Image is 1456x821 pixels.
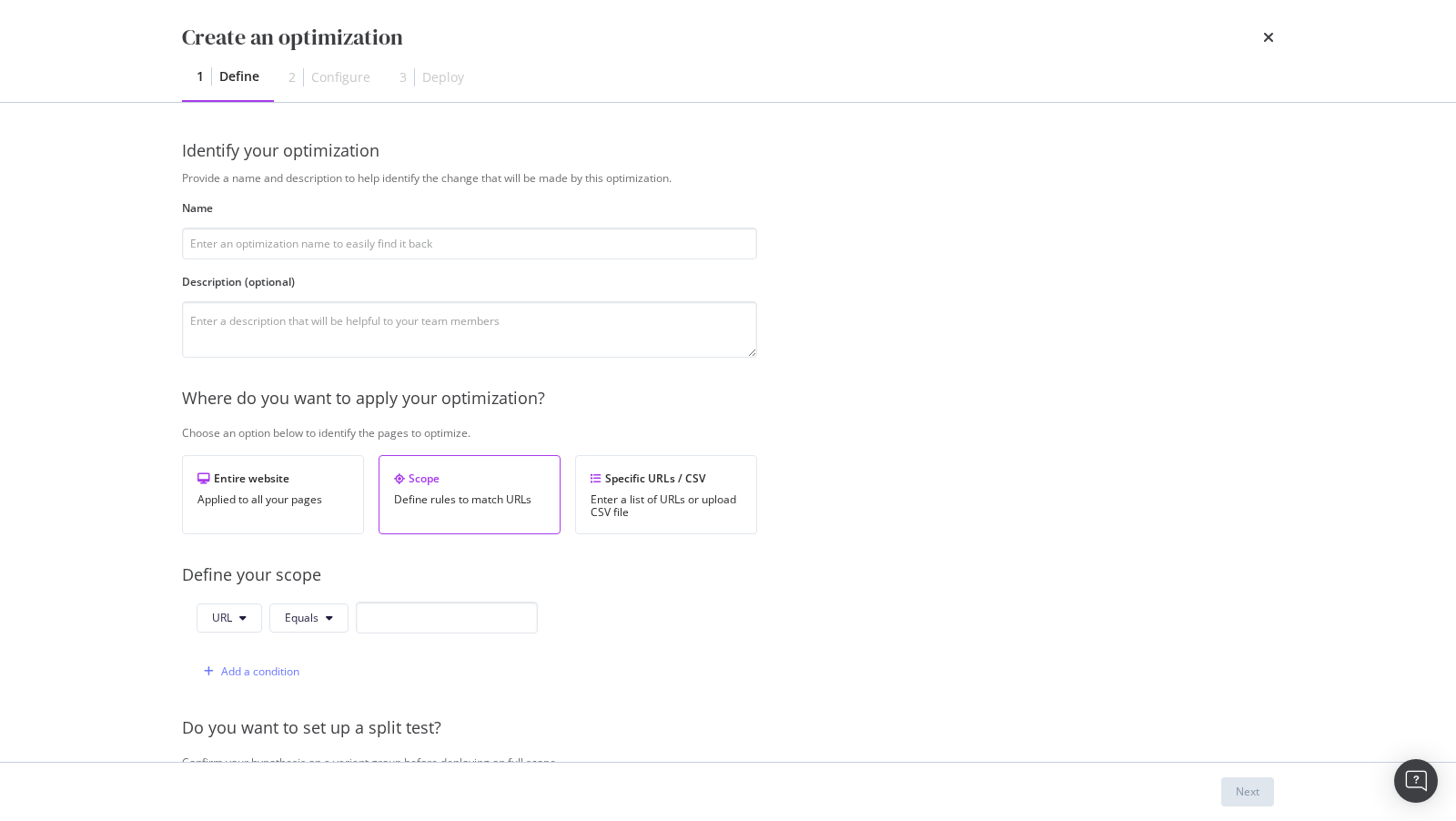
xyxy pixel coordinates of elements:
[182,716,1364,740] div: Do you want to set up a split test?
[182,755,1364,770] div: Confirm your hypothesis on a variant group before deploying on full scope
[394,493,545,506] div: Define rules to match URLs
[288,68,296,86] div: 2
[182,274,757,289] label: Description (optional)
[422,68,464,86] div: Deploy
[394,471,545,486] div: Scope
[182,200,757,216] label: Name
[182,228,757,259] input: Enter an optimization name to easily find it back
[1263,22,1274,53] div: times
[197,657,299,686] button: Add a condition
[182,387,1364,410] div: Where do you want to apply your optimization?
[591,471,742,486] div: Specific URLs / CSV
[311,68,370,86] div: Configure
[182,170,1364,186] div: Provide a name and description to help identify the change that will be made by this optimization.
[269,603,349,633] button: Equals
[285,610,318,625] span: Equals
[1221,777,1274,806] button: Next
[212,610,232,625] span: URL
[182,22,403,53] div: Create an optimization
[399,68,407,86] div: 3
[197,471,349,486] div: Entire website
[197,67,204,86] div: 1
[182,425,1364,441] div: Choose an option below to identify the pages to optimize.
[182,563,1364,587] div: Define your scope
[219,67,259,86] div: Define
[197,603,262,633] button: URL
[182,139,1274,163] div: Identify your optimization
[1394,759,1438,803] div: Open Intercom Messenger
[1236,784,1259,799] div: Next
[591,493,742,519] div: Enter a list of URLs or upload CSV file
[197,493,349,506] div: Applied to all your pages
[221,664,299,679] div: Add a condition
